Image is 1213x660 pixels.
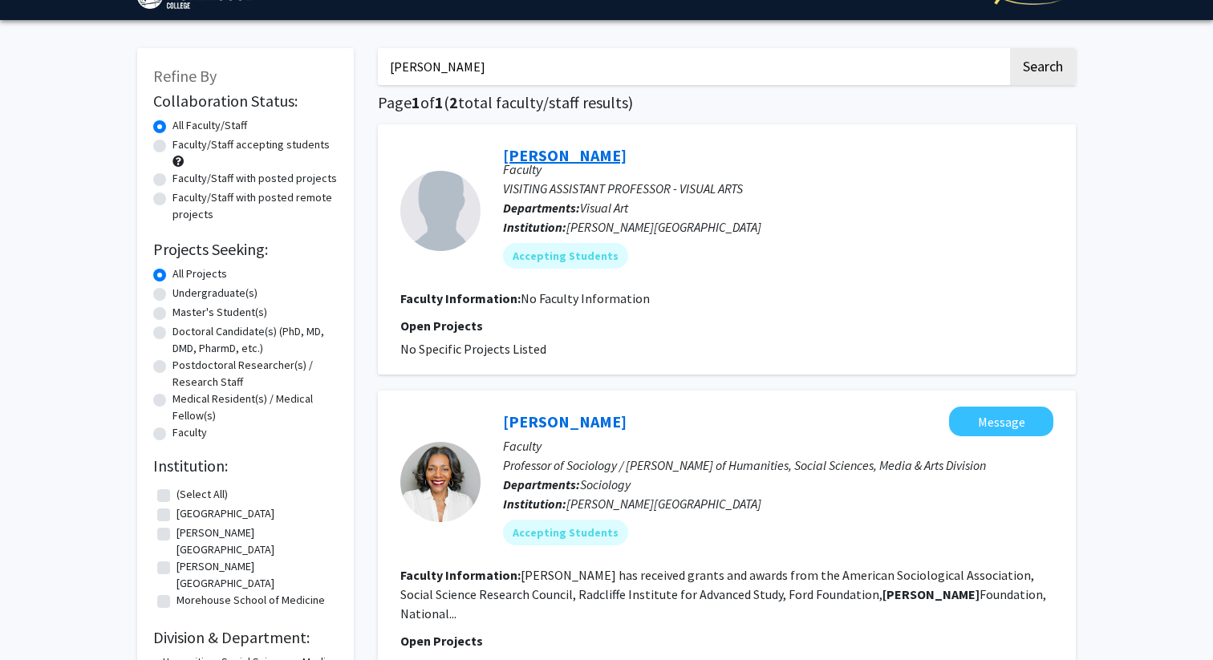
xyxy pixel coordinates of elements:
h1: Page of ( total faculty/staff results) [378,93,1076,112]
b: Institution: [503,219,566,235]
p: VISITING ASSISTANT PROFESSOR - VISUAL ARTS [503,179,1053,198]
span: Sociology [580,476,631,492]
label: Master's Student(s) [172,304,267,321]
label: [PERSON_NAME][GEOGRAPHIC_DATA] [176,558,334,592]
button: Search [1010,48,1076,85]
label: (Select All) [176,486,228,503]
span: 1 [412,92,420,112]
h2: Collaboration Status: [153,91,338,111]
p: Open Projects [400,631,1053,650]
label: Postdoctoral Researcher(s) / Research Staff [172,357,338,391]
span: [PERSON_NAME][GEOGRAPHIC_DATA] [566,219,761,235]
a: [PERSON_NAME] [503,145,627,165]
button: Message Regine O. Jackson [949,407,1053,436]
label: Faculty/Staff with posted projects [172,170,337,187]
label: Morehouse School of Medicine [176,592,325,609]
mat-chip: Accepting Students [503,520,628,545]
a: [PERSON_NAME] [503,411,627,431]
p: Faculty [503,436,1053,456]
b: Departments: [503,476,580,492]
iframe: Chat [12,588,68,648]
span: 1 [435,92,444,112]
label: Faculty/Staff accepting students [172,136,330,153]
label: Faculty [172,424,207,441]
label: Undergraduate(s) [172,285,258,302]
b: Faculty Information: [400,567,521,583]
span: No Specific Projects Listed [400,341,546,357]
p: Professor of Sociology / [PERSON_NAME] of Humanities, Social Sciences, Media & Arts Division [503,456,1053,475]
label: Faculty/Staff with posted remote projects [172,189,338,223]
label: [PERSON_NAME][GEOGRAPHIC_DATA] [176,524,334,558]
h2: Projects Seeking: [153,240,338,259]
label: [GEOGRAPHIC_DATA] [176,505,274,522]
input: Search Keywords [378,48,1008,85]
mat-chip: Accepting Students [503,243,628,269]
b: Institution: [503,496,566,512]
fg-read-more: [PERSON_NAME] has received grants and awards from the American Sociological Association, Social S... [400,567,1046,622]
label: All Projects [172,265,227,282]
h2: Division & Department: [153,628,338,647]
span: Refine By [153,66,217,86]
label: Medical Resident(s) / Medical Fellow(s) [172,391,338,424]
b: Departments: [503,200,580,216]
b: Faculty Information: [400,290,521,306]
b: [PERSON_NAME] [882,586,980,602]
span: Visual Art [580,200,628,216]
span: 2 [449,92,458,112]
p: Faculty [503,160,1053,179]
label: All Faculty/Staff [172,117,247,134]
span: [PERSON_NAME][GEOGRAPHIC_DATA] [566,496,761,512]
span: No Faculty Information [521,290,650,306]
p: Open Projects [400,316,1053,335]
label: Doctoral Candidate(s) (PhD, MD, DMD, PharmD, etc.) [172,323,338,357]
h2: Institution: [153,456,338,476]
